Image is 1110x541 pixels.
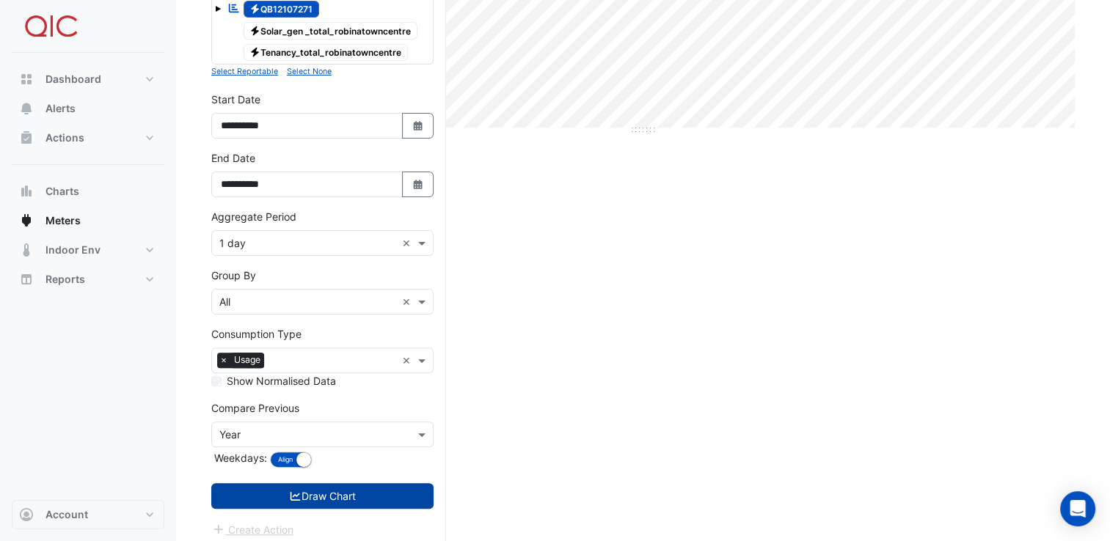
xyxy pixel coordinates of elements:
label: Group By [211,268,256,283]
fa-icon: Select Date [412,178,425,191]
span: Account [45,507,88,522]
label: Aggregate Period [211,209,296,224]
button: Indoor Env [12,235,164,265]
fa-icon: Electricity [249,47,260,58]
span: Solar_gen _total_robinatowncentre [244,22,418,40]
label: Show Normalised Data [227,373,336,389]
button: Alerts [12,94,164,123]
fa-icon: Electricity [249,25,260,36]
span: QB12107271 [244,1,320,18]
span: Dashboard [45,72,101,87]
button: Draw Chart [211,483,434,509]
app-icon: Dashboard [19,72,34,87]
span: × [217,353,230,367]
label: Weekdays: [211,450,267,465]
app-icon: Charts [19,184,34,199]
span: Tenancy_total_robinatowncentre [244,44,409,62]
button: Actions [12,123,164,152]
app-icon: Indoor Env [19,243,34,257]
small: Select None [287,67,332,76]
app-icon: Reports [19,272,34,287]
span: Actions [45,130,84,145]
label: Compare Previous [211,400,299,416]
span: Clear [402,235,415,251]
span: Clear [402,294,415,309]
label: Start Date [211,92,260,107]
button: Account [12,500,164,529]
div: Open Intercom Messenger [1060,491,1095,526]
small: Select Reportable [211,67,278,76]
span: Reports [45,272,85,287]
img: Company Logo [18,12,84,41]
button: Meters [12,206,164,235]
label: End Date [211,150,255,166]
span: Meters [45,213,81,228]
fa-icon: Reportable [227,2,241,15]
app-icon: Actions [19,130,34,145]
app-icon: Meters [19,213,34,228]
button: Select Reportable [211,65,278,78]
button: Dashboard [12,65,164,94]
fa-icon: Select Date [412,119,425,132]
span: Clear [402,353,415,368]
span: Indoor Env [45,243,101,257]
button: Charts [12,177,164,206]
span: Usage [230,353,264,367]
label: Consumption Type [211,326,302,342]
app-escalated-ticket-create-button: Please draw the charts first [211,522,294,534]
span: Alerts [45,101,76,116]
button: Select None [287,65,332,78]
button: Reports [12,265,164,294]
span: Charts [45,184,79,199]
fa-icon: Electricity [249,4,260,15]
app-icon: Alerts [19,101,34,116]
